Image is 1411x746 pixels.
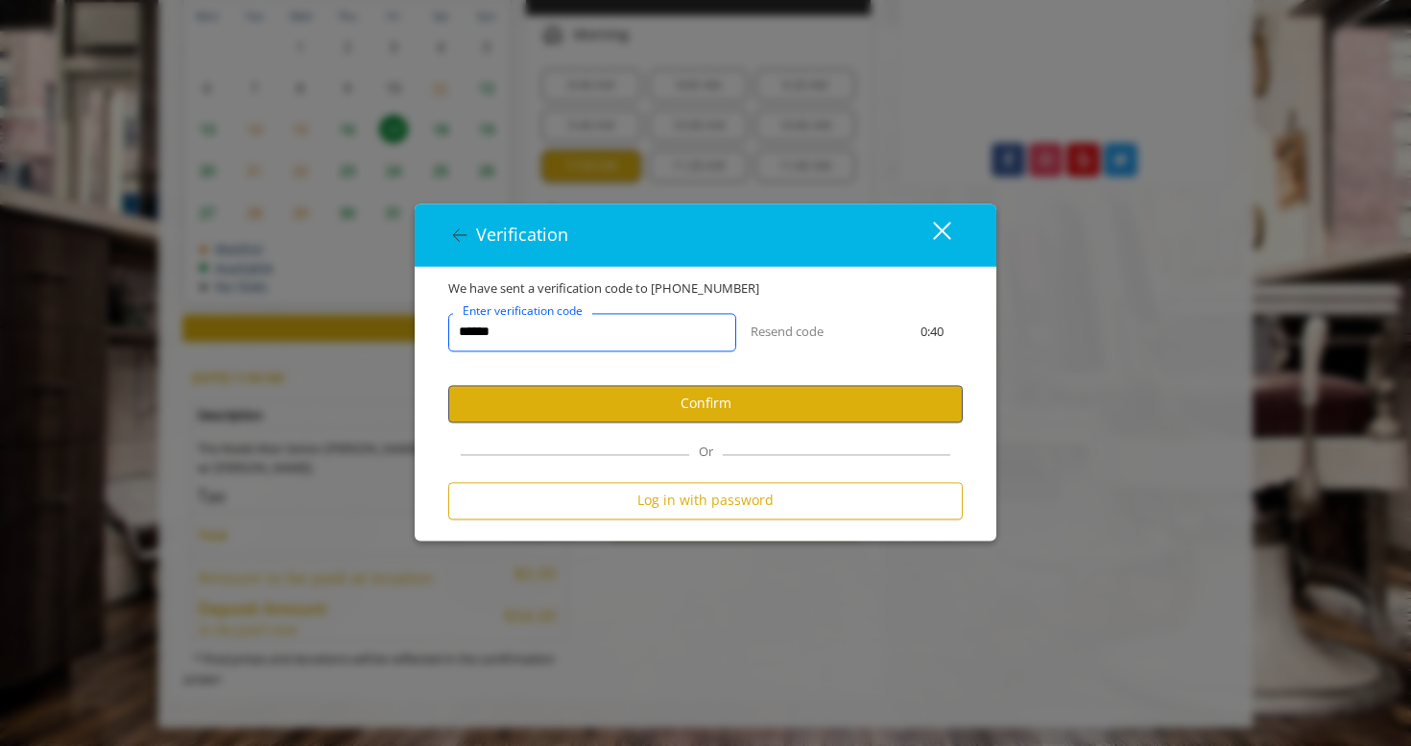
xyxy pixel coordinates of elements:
span: Verification [476,223,568,246]
button: Confirm [448,385,963,422]
span: Or [689,443,723,460]
label: Enter verification code [453,301,592,320]
button: Log in with password [448,482,963,519]
button: close dialog [897,215,963,254]
div: close dialog [911,221,949,250]
input: verificationCodeText [448,313,736,351]
div: We have sent a verification code to [PHONE_NUMBER] [434,278,977,299]
div: 0:40 [887,322,977,342]
button: Resend code [751,322,824,342]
